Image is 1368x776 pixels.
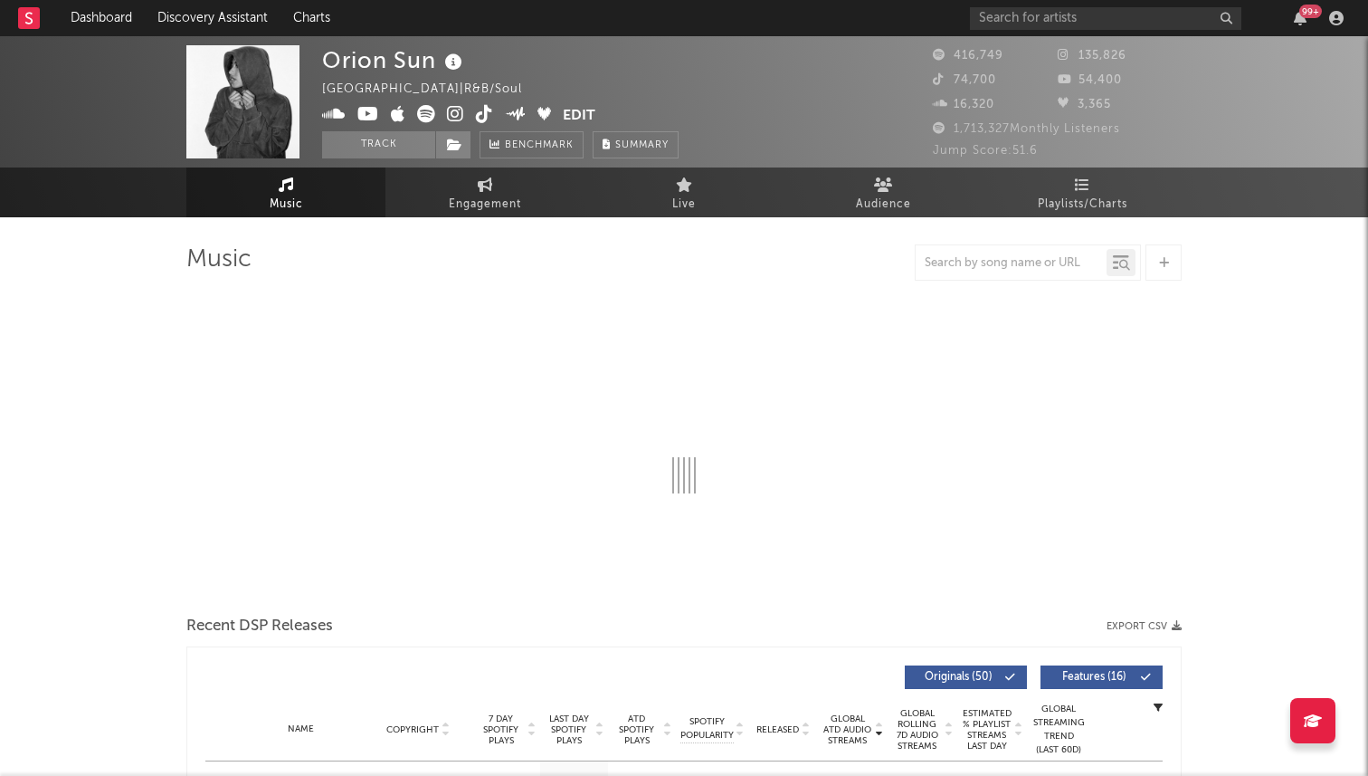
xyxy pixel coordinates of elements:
[933,123,1120,135] span: 1,713,327 Monthly Listeners
[672,194,696,216] span: Live
[1058,50,1126,62] span: 135,826
[933,74,996,86] span: 74,700
[1040,666,1163,689] button: Features(16)
[916,256,1107,271] input: Search by song name or URL
[1052,672,1135,683] span: Features ( 16 )
[584,168,784,217] a: Live
[615,140,669,150] span: Summary
[933,145,1038,157] span: Jump Score: 51.6
[892,708,942,752] span: Global Rolling 7D Audio Streams
[917,672,1000,683] span: Originals ( 50 )
[186,616,333,637] span: Recent DSP Releases
[477,714,525,746] span: 7 Day Spotify Plays
[563,105,595,128] button: Edit
[1031,703,1086,757] div: Global Streaming Trend (Last 60D)
[856,194,911,216] span: Audience
[822,714,872,746] span: Global ATD Audio Streams
[962,708,1012,752] span: Estimated % Playlist Streams Last Day
[593,131,679,158] button: Summary
[322,79,543,101] div: [GEOGRAPHIC_DATA] | R&B/Soul
[1058,74,1122,86] span: 54,400
[505,135,574,157] span: Benchmark
[970,7,1241,30] input: Search for artists
[933,50,1003,62] span: 416,749
[322,131,435,158] button: Track
[1058,99,1111,110] span: 3,365
[905,666,1027,689] button: Originals(50)
[386,724,439,735] span: Copyright
[1107,621,1182,632] button: Export CSV
[756,724,799,735] span: Released
[242,723,360,736] div: Name
[613,714,660,746] span: ATD Spotify Plays
[270,194,303,216] span: Music
[933,99,994,110] span: 16,320
[784,168,983,217] a: Audience
[449,194,521,216] span: Engagement
[983,168,1182,217] a: Playlists/Charts
[480,131,584,158] a: Benchmark
[680,715,734,742] span: Spotify Popularity
[1038,194,1127,216] span: Playlists/Charts
[1299,5,1322,18] div: 99 +
[186,168,385,217] a: Music
[545,714,593,746] span: Last Day Spotify Plays
[322,45,467,75] div: Orion Sun
[385,168,584,217] a: Engagement
[1294,11,1306,25] button: 99+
